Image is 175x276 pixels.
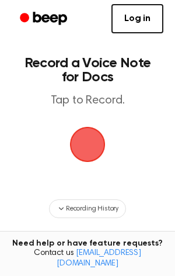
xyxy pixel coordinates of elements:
[66,203,118,214] span: Recording History
[12,8,78,30] a: Beep
[70,127,105,162] img: Beep Logo
[21,94,154,108] p: Tap to Record.
[49,199,126,218] button: Recording History
[57,249,141,268] a: [EMAIL_ADDRESS][DOMAIN_NAME]
[111,4,163,33] a: Log in
[21,56,154,84] h1: Record a Voice Note for Docs
[7,249,168,269] span: Contact us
